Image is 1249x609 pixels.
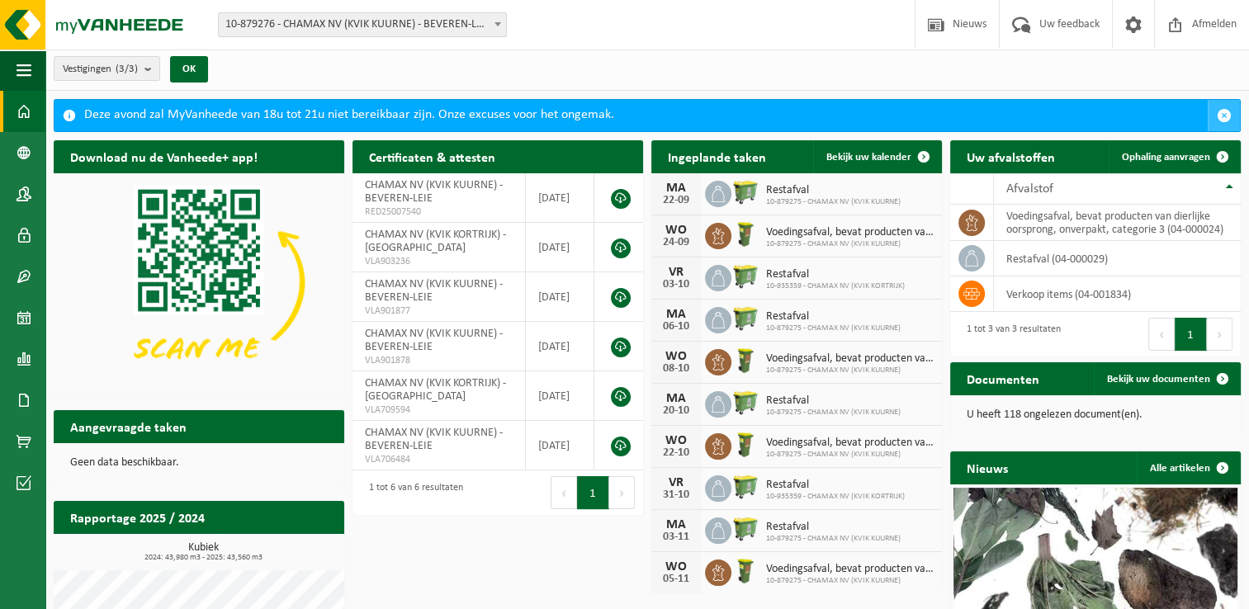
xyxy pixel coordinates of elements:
[731,473,759,501] img: WB-0660-HPE-GN-50
[766,281,905,291] span: 10-935359 - CHAMAX NV (KVIK KORTRIJK)
[766,323,901,333] span: 10-879275 - CHAMAX NV (KVIK KUURNE)
[766,563,934,576] span: Voedingsafval, bevat producten van dierlijke oorsprong, onverpakt, categorie 3
[526,322,594,371] td: [DATE]
[958,316,1061,352] div: 1 tot 3 van 3 resultaten
[62,554,344,562] span: 2024: 43,980 m3 - 2025: 43,560 m3
[62,542,344,562] h3: Kubiek
[994,241,1241,276] td: restafval (04-000029)
[766,366,934,375] span: 10-879275 - CHAMAX NV (KVIK KUURNE)
[766,226,934,239] span: Voedingsafval, bevat producten van dierlijke oorsprong, onverpakt, categorie 3
[54,410,203,442] h2: Aangevraagde taken
[54,501,221,533] h2: Rapportage 2025 / 2024
[994,205,1241,241] td: voedingsafval, bevat producten van dierlijke oorsprong, onverpakt, categorie 3 (04-000024)
[365,404,513,417] span: VLA709594
[950,140,1072,172] h2: Uw afvalstoffen
[731,431,759,459] img: WB-0060-HPE-GN-50
[361,474,463,511] div: 1 tot 6 van 6 resultaten
[766,534,901,544] span: 10-879275 - CHAMAX NV (KVIK KUURNE)
[660,363,693,375] div: 08-10
[660,237,693,248] div: 24-09
[365,377,506,403] span: CHAMAX NV (KVIK KORTRIJK) - [GEOGRAPHIC_DATA]
[651,140,783,172] h2: Ingeplande taken
[766,184,901,197] span: Restafval
[63,57,138,82] span: Vestigingen
[731,515,759,543] img: WB-0660-HPE-GN-50
[731,557,759,585] img: WB-0060-HPE-GN-50
[660,531,693,543] div: 03-11
[170,56,208,83] button: OK
[609,476,635,509] button: Next
[70,457,328,469] p: Geen data beschikbaar.
[660,518,693,531] div: MA
[950,362,1056,394] h2: Documenten
[766,352,934,366] span: Voedingsafval, bevat producten van dierlijke oorsprong, onverpakt, categorie 3
[660,560,693,574] div: WO
[1109,140,1239,173] a: Ophaling aanvragen
[660,279,693,290] div: 03-10
[766,437,934,450] span: Voedingsafval, bevat producten van dierlijke oorsprong, onverpakt, categorie 3
[660,195,693,206] div: 22-09
[994,276,1241,312] td: verkoop items (04-001834)
[577,476,609,509] button: 1
[219,13,506,36] span: 10-879276 - CHAMAX NV (KVIK KUURNE) - BEVEREN-LEIE
[766,239,934,249] span: 10-879275 - CHAMAX NV (KVIK KUURNE)
[221,533,343,566] a: Bekijk rapportage
[365,255,513,268] span: VLA903236
[731,178,759,206] img: WB-0660-HPE-GN-50
[365,453,513,466] span: VLA706484
[660,308,693,321] div: MA
[660,321,693,333] div: 06-10
[660,489,693,501] div: 31-10
[660,574,693,585] div: 05-11
[766,492,905,502] span: 10-935359 - CHAMAX NV (KVIK KORTRIJK)
[660,392,693,405] div: MA
[526,371,594,421] td: [DATE]
[660,266,693,279] div: VR
[526,173,594,223] td: [DATE]
[365,229,506,254] span: CHAMAX NV (KVIK KORTRIJK) - [GEOGRAPHIC_DATA]
[54,173,344,391] img: Download de VHEPlus App
[826,152,911,163] span: Bekijk uw kalender
[766,408,901,418] span: 10-879275 - CHAMAX NV (KVIK KUURNE)
[1207,318,1232,351] button: Next
[218,12,507,37] span: 10-879276 - CHAMAX NV (KVIK KUURNE) - BEVEREN-LEIE
[365,354,513,367] span: VLA901878
[1148,318,1175,351] button: Previous
[365,328,503,353] span: CHAMAX NV (KVIK KUURNE) - BEVEREN-LEIE
[731,347,759,375] img: WB-0060-HPE-GN-50
[660,476,693,489] div: VR
[766,576,934,586] span: 10-879275 - CHAMAX NV (KVIK KUURNE)
[766,310,901,323] span: Restafval
[766,450,934,460] span: 10-879275 - CHAMAX NV (KVIK KUURNE)
[660,224,693,237] div: WO
[54,140,274,172] h2: Download nu de Vanheede+ app!
[526,223,594,272] td: [DATE]
[365,278,503,304] span: CHAMAX NV (KVIK KUURNE) - BEVEREN-LEIE
[660,434,693,447] div: WO
[1107,374,1210,385] span: Bekijk uw documenten
[731,389,759,417] img: WB-0660-HPE-GN-50
[660,405,693,417] div: 20-10
[1175,318,1207,351] button: 1
[813,140,940,173] a: Bekijk uw kalender
[766,521,901,534] span: Restafval
[731,220,759,248] img: WB-0060-HPE-GN-50
[551,476,577,509] button: Previous
[365,205,513,219] span: RED25007540
[950,451,1024,484] h2: Nieuws
[1006,182,1053,196] span: Afvalstof
[54,56,160,81] button: Vestigingen(3/3)
[731,262,759,290] img: WB-0660-HPE-GN-50
[365,427,503,452] span: CHAMAX NV (KVIK KUURNE) - BEVEREN-LEIE
[766,268,905,281] span: Restafval
[526,421,594,470] td: [DATE]
[1122,152,1210,163] span: Ophaling aanvragen
[660,182,693,195] div: MA
[365,304,513,318] span: VLA901877
[116,64,138,74] count: (3/3)
[731,304,759,333] img: WB-0660-HPE-GN-50
[766,394,901,408] span: Restafval
[766,479,905,492] span: Restafval
[526,272,594,322] td: [DATE]
[766,197,901,207] span: 10-879275 - CHAMAX NV (KVIK KUURNE)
